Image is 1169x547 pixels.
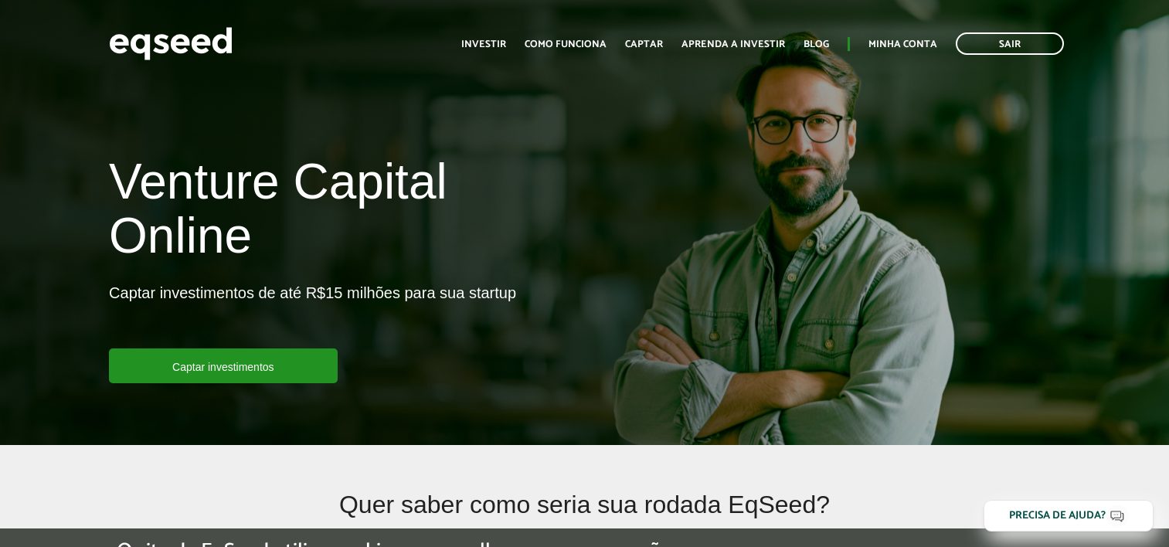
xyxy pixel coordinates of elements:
[868,39,937,49] a: Minha conta
[206,491,963,542] h2: Quer saber como seria sua rodada EqSeed?
[109,284,516,348] p: Captar investimentos de até R$15 milhões para sua startup
[109,348,338,383] a: Captar investimentos
[804,39,829,49] a: Blog
[109,23,233,64] img: EqSeed
[681,39,785,49] a: Aprenda a investir
[461,39,506,49] a: Investir
[625,39,663,49] a: Captar
[109,155,573,271] h1: Venture Capital Online
[956,32,1064,55] a: Sair
[525,39,607,49] a: Como funciona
